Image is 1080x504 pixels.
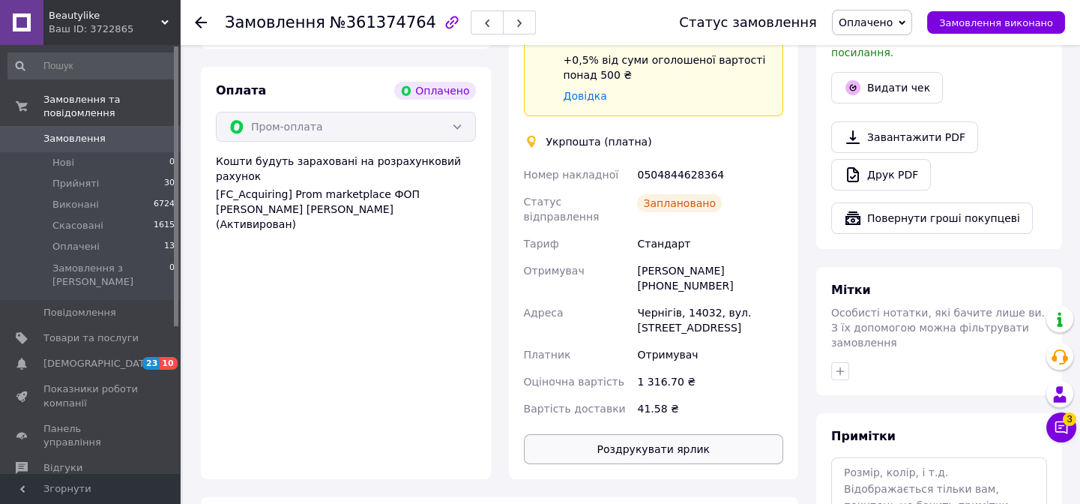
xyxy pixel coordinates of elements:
[164,177,175,190] span: 30
[43,306,116,319] span: Повідомлення
[831,202,1033,234] button: Повернути гроші покупцеві
[330,13,436,31] span: №361374764
[831,121,978,153] a: Завантажити PDF
[43,93,180,120] span: Замовлення та повідомлення
[43,461,82,475] span: Відгуки
[524,196,600,223] span: Статус відправлення
[195,15,207,30] div: Повернутися назад
[52,177,99,190] span: Прийняті
[43,382,139,409] span: Показники роботи компанії
[49,22,180,36] div: Ваш ID: 3722865
[524,403,626,415] span: Вартість доставки
[49,9,161,22] span: Beautylike
[52,198,99,211] span: Виконані
[154,219,175,232] span: 1615
[839,16,893,28] span: Оплачено
[169,262,175,289] span: 0
[216,187,476,232] div: [FC_Acquiring] Prom marketplace ФОП [PERSON_NAME] [PERSON_NAME] (Активирован)
[52,262,169,289] span: Замовлення з [PERSON_NAME]
[524,307,564,319] span: Адреса
[43,422,139,449] span: Панель управління
[831,307,1045,349] span: Особисті нотатки, які бачите лише ви. З їх допомогою можна фільтрувати замовлення
[564,90,607,102] a: Довідка
[524,376,624,388] span: Оціночна вартість
[634,299,786,341] div: Чернігів, 14032, вул. [STREET_ADDRESS]
[524,238,559,250] span: Тариф
[225,13,325,31] span: Замовлення
[564,52,771,82] div: +0,5% від суми оголошеної вартості понад 500 ₴
[831,283,871,297] span: Мітки
[216,154,476,232] div: Кошти будуть зараховані на розрахунковий рахунок
[169,156,175,169] span: 0
[524,349,571,361] span: Платник
[939,17,1053,28] span: Замовлення виконано
[43,357,154,370] span: [DEMOGRAPHIC_DATA]
[831,72,943,103] button: Видати чек
[7,52,176,79] input: Пошук
[142,357,160,370] span: 23
[634,395,786,422] div: 41.58 ₴
[524,434,784,464] button: Роздрукувати ярлик
[1063,412,1076,426] span: 3
[543,134,656,149] div: Укрпошта (платна)
[160,357,177,370] span: 10
[52,219,103,232] span: Скасовані
[634,161,786,188] div: 0504844628364
[831,159,931,190] a: Друк PDF
[634,341,786,368] div: Отримувач
[52,156,74,169] span: Нові
[831,429,896,443] span: Примітки
[634,257,786,299] div: [PERSON_NAME] [PHONE_NUMBER]
[154,198,175,211] span: 6724
[524,169,619,181] span: Номер накладної
[634,368,786,395] div: 1 316.70 ₴
[679,15,817,30] div: Статус замовлення
[1046,412,1076,442] button: Чат з покупцем3
[43,331,139,345] span: Товари та послуги
[43,132,106,145] span: Замовлення
[637,194,722,212] div: Заплановано
[634,230,786,257] div: Стандарт
[524,265,585,277] span: Отримувач
[216,83,266,97] span: Оплата
[164,240,175,253] span: 13
[394,82,475,100] div: Оплачено
[52,240,100,253] span: Оплачені
[927,11,1065,34] button: Замовлення виконано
